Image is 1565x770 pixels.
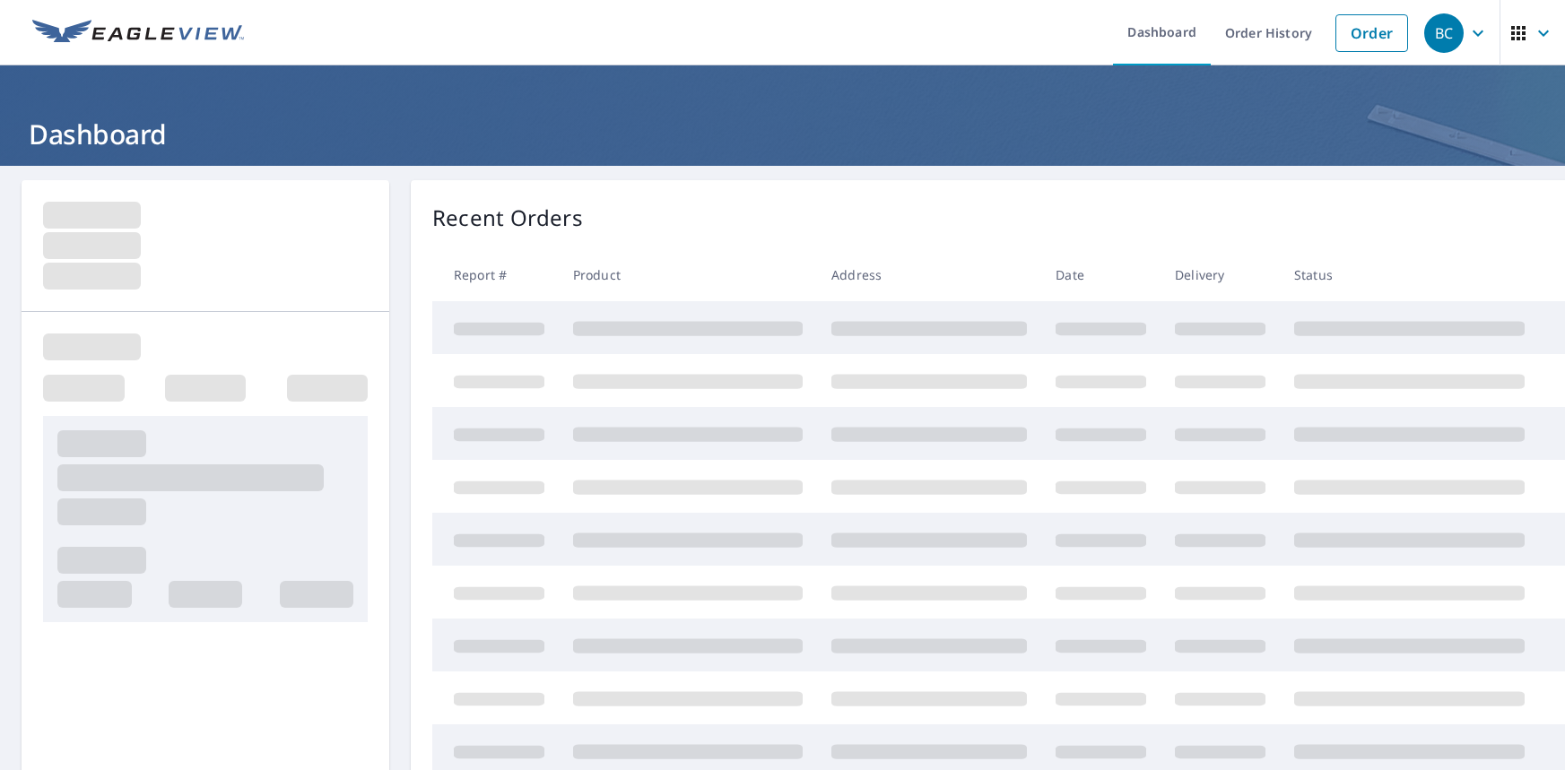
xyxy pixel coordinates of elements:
[1424,13,1464,53] div: BC
[1041,248,1161,301] th: Date
[32,20,244,47] img: EV Logo
[817,248,1041,301] th: Address
[432,248,559,301] th: Report #
[1280,248,1539,301] th: Status
[559,248,817,301] th: Product
[1335,14,1408,52] a: Order
[432,202,583,234] p: Recent Orders
[22,116,1543,152] h1: Dashboard
[1161,248,1280,301] th: Delivery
